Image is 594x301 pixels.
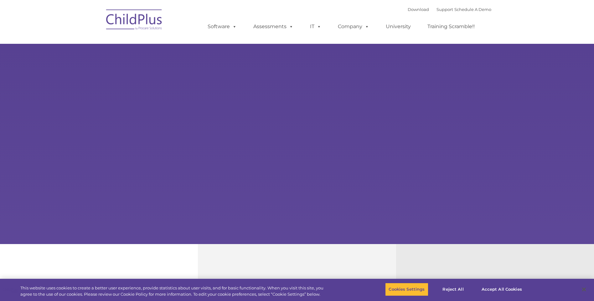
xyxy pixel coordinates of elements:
button: Accept All Cookies [478,283,525,296]
button: Reject All [434,283,473,296]
img: ChildPlus by Procare Solutions [103,5,166,36]
a: Company [332,20,375,33]
a: IT [304,20,328,33]
a: Assessments [247,20,300,33]
a: Support [436,7,453,12]
a: University [380,20,417,33]
a: Software [201,20,243,33]
button: Close [577,283,591,296]
button: Cookies Settings [385,283,428,296]
font: | [408,7,491,12]
a: Schedule A Demo [454,7,491,12]
a: Training Scramble!! [421,20,481,33]
a: Download [408,7,429,12]
div: This website uses cookies to create a better user experience, provide statistics about user visit... [20,285,327,297]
